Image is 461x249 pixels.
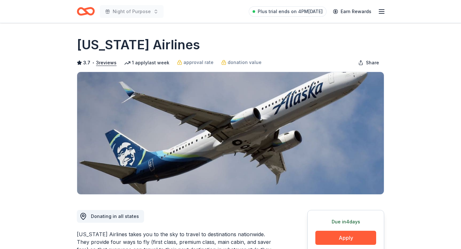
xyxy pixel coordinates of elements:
span: 3.7 [83,59,90,67]
img: Image for Alaska Airlines [77,72,384,194]
button: 3reviews [96,59,117,67]
a: donation value [221,59,262,66]
button: Share [353,56,384,69]
span: Donating in all states [91,213,139,219]
span: donation value [228,59,262,66]
a: Home [77,4,95,19]
span: Plus trial ends on 4PM[DATE] [258,8,323,15]
span: Share [366,59,379,67]
div: 1 apply last week [124,59,169,67]
button: Night of Purpose [100,5,164,18]
div: Due in 4 days [315,218,376,226]
a: Plus trial ends on 4PM[DATE] [249,6,327,17]
span: approval rate [183,59,214,66]
button: Apply [315,231,376,245]
h1: [US_STATE] Airlines [77,36,200,54]
span: • [92,60,94,65]
a: approval rate [177,59,214,66]
span: Night of Purpose [113,8,151,15]
a: Earn Rewards [329,6,375,17]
